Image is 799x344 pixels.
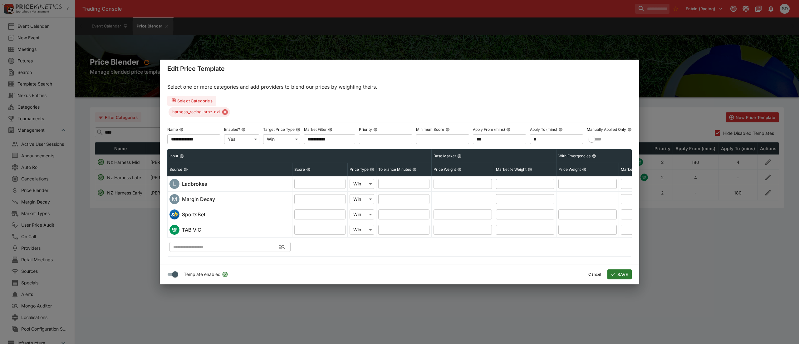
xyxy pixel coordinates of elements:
img: sportsbet.png [169,209,179,219]
p: Market Filter [304,127,327,132]
span: harness_racing-hrnz-nzl [169,109,223,115]
button: Price Weight [457,167,462,172]
p: With Emergencies [558,153,591,159]
h6: SportsBet [182,211,205,218]
p: Source [169,167,182,172]
button: Priority [373,127,378,132]
button: Enabled? [241,127,246,132]
p: Price Weight [434,167,456,172]
button: Market Filter [328,127,332,132]
p: Market % Weight [496,167,527,172]
div: tab_vic_fixed [169,225,179,235]
p: Enabled? [224,127,240,132]
button: Name [179,127,184,132]
button: Target Price Type [296,127,300,132]
p: Input [169,153,178,159]
div: Edit Price Template [160,60,639,78]
p: Score [294,167,305,172]
div: ladbrokes [169,179,179,189]
div: Yes [224,134,259,144]
button: Price Type [370,167,374,172]
h6: TAB VIC [182,226,201,233]
h6: Ladbrokes [182,180,207,188]
div: sportsbet [169,209,179,219]
button: Source [184,167,188,172]
p: Apply From (mins) [473,127,505,132]
p: Manually Applied Only [587,127,626,132]
p: Priority [359,127,372,132]
div: margin_decay [169,194,179,204]
p: Price Weight [558,167,581,172]
button: Input [179,154,184,158]
button: Select Categories [167,96,216,106]
button: SAVE [607,269,632,279]
p: Target Price Type [263,127,295,132]
button: Market % Weight [528,167,532,172]
button: Cancel [585,269,605,279]
button: Score [306,167,311,172]
p: Tolerance Minutes [378,167,411,172]
div: Win [350,209,374,219]
h6: Margin Decay [182,195,215,203]
button: Tolerance Minutes [412,167,417,172]
p: Price Type [350,167,369,172]
p: Minimum Score [416,127,444,132]
button: Manually Applied Only [627,127,632,132]
button: Base Market [457,154,462,158]
div: Win [350,194,374,204]
button: With Emergencies [592,154,596,158]
span: Select one or more categories and add providers to blend our prices by weighting theirs. [167,84,377,90]
button: Price Weight [582,167,586,172]
button: Apply From (mins) [506,127,511,132]
p: Apply To (mins) [530,127,557,132]
button: Apply To (mins) [558,127,563,132]
p: Base Market [434,153,456,159]
div: harness_racing-hrnz-nzl [169,107,230,117]
div: Win [263,134,300,144]
p: Name [167,127,178,132]
button: Minimum Score [445,127,450,132]
img: victab.png [169,225,179,235]
div: Win [350,179,374,189]
table: sticky simple table [167,149,704,257]
div: Win [350,225,374,235]
button: Open [277,241,288,253]
span: Template enabled [184,271,221,278]
p: Market % Weight [621,167,651,172]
